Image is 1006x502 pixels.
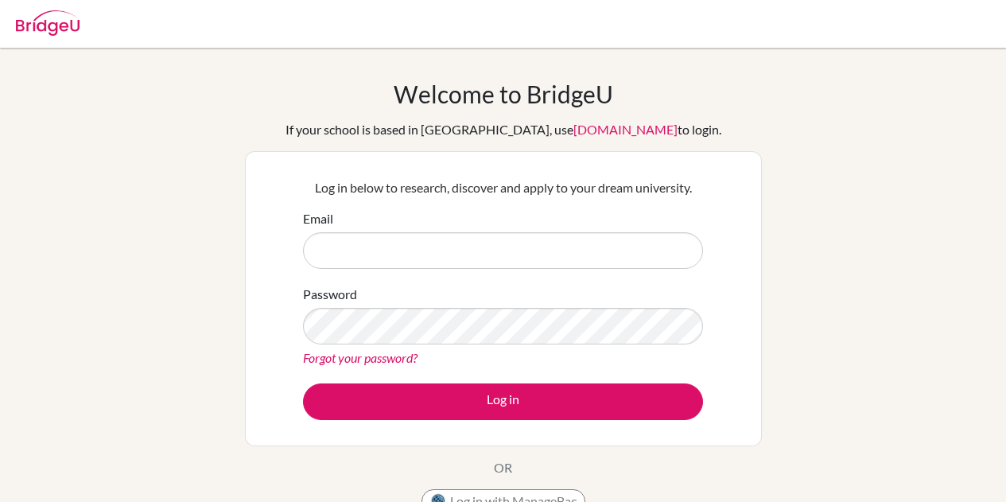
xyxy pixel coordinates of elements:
[303,209,333,228] label: Email
[303,350,418,365] a: Forgot your password?
[394,80,613,108] h1: Welcome to BridgeU
[303,285,357,304] label: Password
[285,120,721,139] div: If your school is based in [GEOGRAPHIC_DATA], use to login.
[303,178,703,197] p: Log in below to research, discover and apply to your dream university.
[494,458,512,477] p: OR
[573,122,678,137] a: [DOMAIN_NAME]
[303,383,703,420] button: Log in
[16,10,80,36] img: Bridge-U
